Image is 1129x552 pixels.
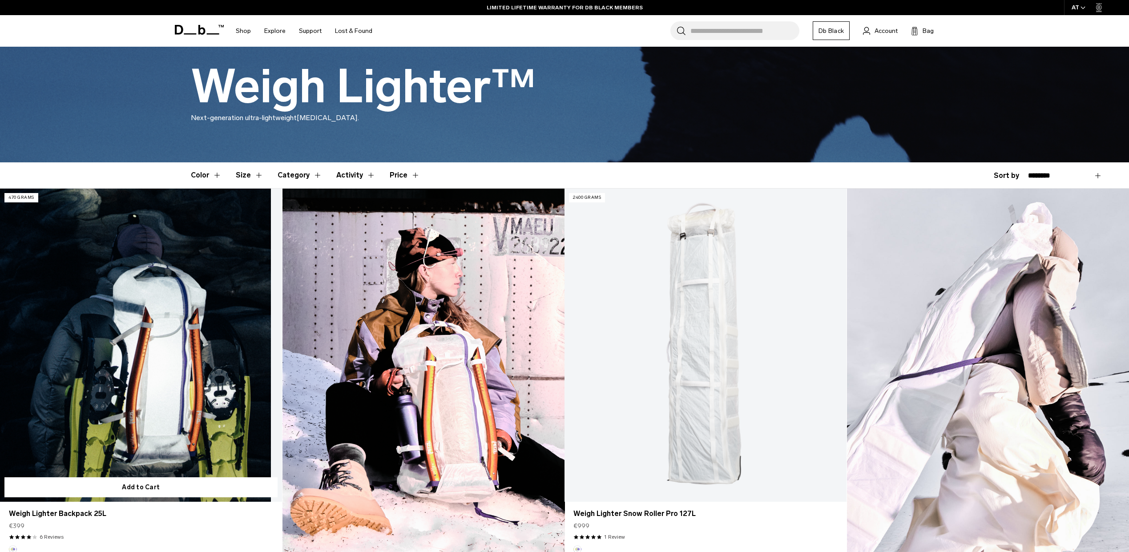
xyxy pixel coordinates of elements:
a: Weigh Lighter Snow Roller Pro 127L [564,189,847,502]
a: Weigh Lighter Backpack 25L [9,508,273,519]
a: 6 reviews [40,533,64,541]
h1: Weigh Lighter™ [191,61,536,113]
a: Support [299,15,322,47]
p: 470 grams [4,193,38,202]
a: Shop [236,15,251,47]
button: Toggle Price [390,162,420,188]
button: Toggle Filter [278,162,322,188]
button: Toggle Filter [336,162,375,188]
a: Lost & Found [335,15,372,47]
a: Explore [264,15,286,47]
span: Account [875,26,898,36]
button: Add to Cart [4,477,278,497]
span: €999 [573,521,589,531]
a: Db Black [813,21,850,40]
p: 2400 grams [569,193,605,202]
button: Toggle Filter [236,162,263,188]
button: Bag [911,25,934,36]
a: LIMITED LIFETIME WARRANTY FOR DB BLACK MEMBERS [487,4,643,12]
a: 1 reviews [604,533,625,541]
a: Account [863,25,898,36]
span: Bag [923,26,934,36]
span: [MEDICAL_DATA]. [297,113,359,122]
span: €399 [9,521,24,531]
a: Weigh Lighter Snow Roller Pro 127L [573,508,838,519]
nav: Main Navigation [229,15,379,47]
button: Toggle Filter [191,162,222,188]
span: Next-generation ultra-lightweight [191,113,297,122]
